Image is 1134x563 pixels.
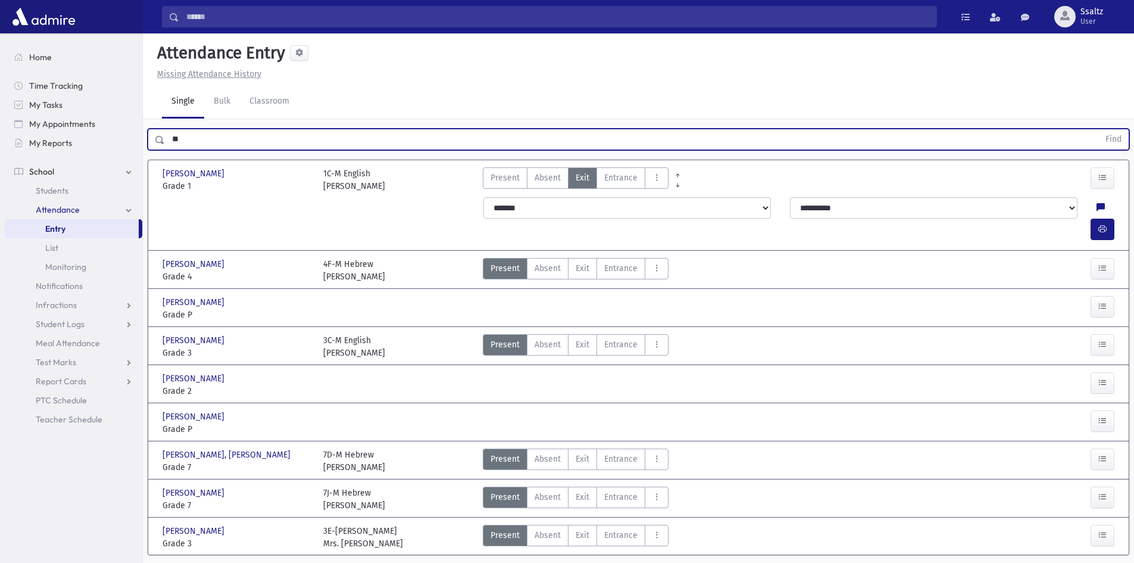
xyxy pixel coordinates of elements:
[323,487,385,512] div: 7J-M Hebrew [PERSON_NAME]
[491,529,520,542] span: Present
[179,6,936,27] input: Search
[491,338,520,351] span: Present
[576,529,589,542] span: Exit
[5,276,142,296] a: Notifications
[535,529,561,542] span: Absent
[36,319,85,329] span: Student Logs
[483,167,668,192] div: AttTypes
[491,172,520,184] span: Present
[36,300,77,310] span: Infractions
[5,372,142,391] a: Report Cards
[5,391,142,410] a: PTC Schedule
[576,491,589,503] span: Exit
[491,453,520,465] span: Present
[36,281,83,291] span: Notifications
[36,376,86,387] span: Report Cards
[36,395,87,406] span: PTC Schedule
[1080,17,1103,26] span: User
[483,258,668,283] div: AttTypes
[5,200,142,219] a: Attendance
[45,262,86,272] span: Monitoring
[163,525,227,537] span: [PERSON_NAME]
[36,204,80,215] span: Attendance
[483,525,668,550] div: AttTypes
[36,414,102,425] span: Teacher Schedule
[323,525,403,550] div: 3E-[PERSON_NAME] Mrs. [PERSON_NAME]
[5,219,139,238] a: Entry
[604,529,638,542] span: Entrance
[535,262,561,275] span: Absent
[5,238,142,257] a: List
[163,461,311,474] span: Grade 7
[45,242,58,253] span: List
[163,309,311,321] span: Grade P
[5,334,142,353] a: Meal Attendance
[5,48,142,67] a: Home
[36,185,68,196] span: Students
[163,385,311,397] span: Grade 2
[323,449,385,474] div: 7D-M Hebrew [PERSON_NAME]
[5,114,142,133] a: My Appointments
[163,296,227,309] span: [PERSON_NAME]
[163,537,311,550] span: Grade 3
[323,258,385,283] div: 4F-M Hebrew [PERSON_NAME]
[5,76,142,95] a: Time Tracking
[604,172,638,184] span: Entrance
[604,262,638,275] span: Entrance
[36,338,100,349] span: Meal Attendance
[163,423,311,436] span: Grade P
[5,410,142,429] a: Teacher Schedule
[576,338,589,351] span: Exit
[163,347,311,359] span: Grade 3
[163,410,227,423] span: [PERSON_NAME]
[5,315,142,334] a: Student Logs
[5,162,142,181] a: School
[535,172,561,184] span: Absent
[5,133,142,153] a: My Reports
[29,80,83,91] span: Time Tracking
[604,491,638,503] span: Entrance
[483,334,668,359] div: AttTypes
[1080,7,1103,17] span: Ssaltz
[45,223,65,234] span: Entry
[29,52,52,63] span: Home
[604,338,638,351] span: Entrance
[576,172,589,184] span: Exit
[163,334,227,347] span: [PERSON_NAME]
[491,262,520,275] span: Present
[5,353,142,372] a: Test Marks
[163,270,311,283] span: Grade 4
[163,258,227,270] span: [PERSON_NAME]
[29,138,72,148] span: My Reports
[535,491,561,503] span: Absent
[157,69,261,79] u: Missing Attendance History
[535,338,561,351] span: Absent
[491,491,520,503] span: Present
[1098,129,1129,150] button: Find
[604,453,638,465] span: Entrance
[483,449,668,474] div: AttTypes
[163,180,311,192] span: Grade 1
[163,487,227,499] span: [PERSON_NAME]
[36,357,76,368] span: Test Marks
[535,453,561,465] span: Absent
[323,334,385,359] div: 3C-M English [PERSON_NAME]
[162,85,204,119] a: Single
[483,487,668,512] div: AttTypes
[10,5,78,29] img: AdmirePro
[163,167,227,180] span: [PERSON_NAME]
[152,43,285,63] h5: Attendance Entry
[163,499,311,512] span: Grade 7
[576,262,589,275] span: Exit
[5,181,142,200] a: Students
[29,119,95,129] span: My Appointments
[204,85,240,119] a: Bulk
[29,99,63,110] span: My Tasks
[163,449,293,461] span: [PERSON_NAME], [PERSON_NAME]
[5,95,142,114] a: My Tasks
[29,166,54,177] span: School
[323,167,385,192] div: 1C-M English [PERSON_NAME]
[5,296,142,315] a: Infractions
[163,372,227,385] span: [PERSON_NAME]
[576,453,589,465] span: Exit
